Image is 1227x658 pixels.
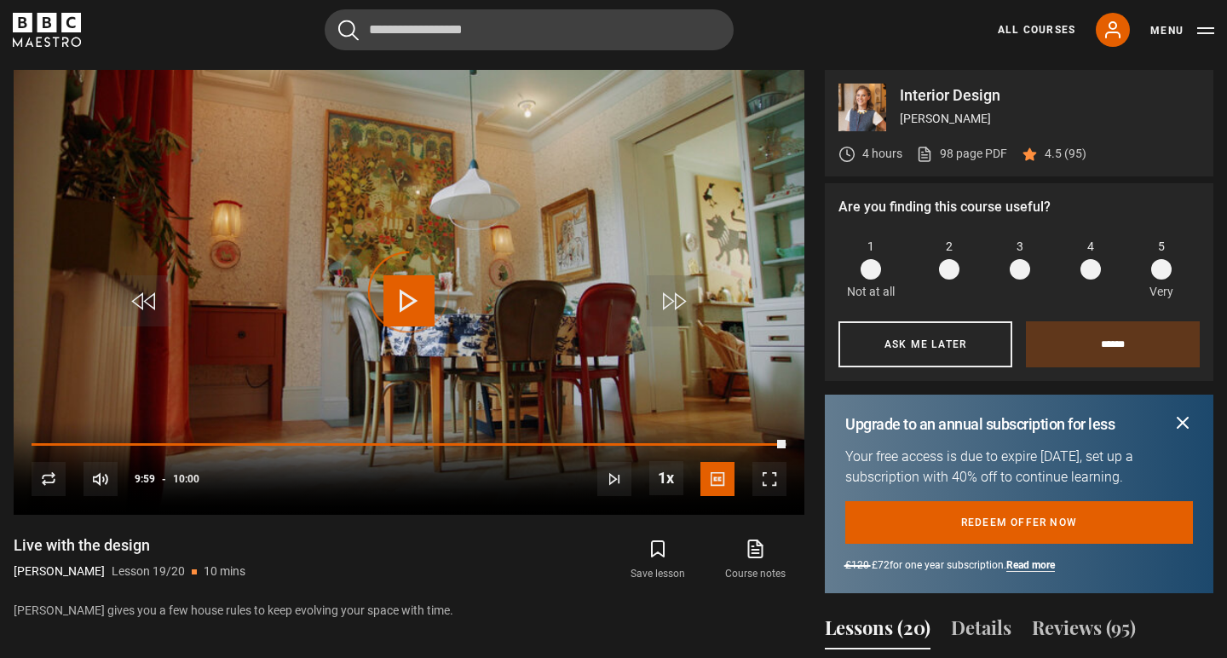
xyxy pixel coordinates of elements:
span: £72 [872,559,890,571]
p: Lesson 19/20 [112,563,185,580]
p: Interior Design [900,88,1200,103]
span: - [162,473,166,485]
a: Redeem offer now [845,501,1193,544]
p: Not at all [847,283,895,301]
button: Replay [32,462,66,496]
span: £120 [845,559,869,571]
input: Search [325,9,734,50]
span: 5 [1158,238,1165,256]
p: [PERSON_NAME] [14,563,105,580]
a: Course notes [707,535,804,585]
p: Very [1144,283,1178,301]
p: [PERSON_NAME] gives you a few house rules to keep evolving your space with time. [14,602,804,620]
div: Progress Bar [32,443,786,447]
span: 3 [1017,238,1023,256]
svg: BBC Maestro [13,13,81,47]
p: for one year subscription. [845,557,1193,573]
h1: Live with the design [14,535,245,556]
a: All Courses [998,22,1075,38]
a: Read more [1006,559,1055,572]
span: 9:59 [135,464,155,494]
button: Ask me later [838,321,1012,367]
p: [PERSON_NAME] [900,110,1200,128]
p: Your free access is due to expire [DATE], set up a subscription with 40% off to continue learning. [845,447,1193,488]
button: Reviews (95) [1032,614,1136,649]
span: 2 [946,238,953,256]
button: Toggle navigation [1150,22,1214,39]
button: Submit the search query [338,20,359,41]
button: Save lesson [609,535,706,585]
button: Fullscreen [752,462,786,496]
p: 4 hours [862,145,902,163]
button: Playback Rate [649,461,683,495]
span: 10:00 [173,464,199,494]
p: 4.5 (95) [1045,145,1086,163]
h2: Upgrade to an annual subscription for less [845,415,1115,433]
span: 1 [867,238,874,256]
button: Captions [700,462,734,496]
span: 4 [1087,238,1094,256]
p: Are you finding this course useful? [838,197,1200,217]
video-js: Video Player [14,70,804,515]
button: Details [951,614,1011,649]
a: 98 page PDF [916,145,1007,163]
button: Next Lesson [597,462,631,496]
p: 10 mins [204,563,245,580]
button: Lessons (20) [825,614,930,649]
button: Mute [84,462,118,496]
